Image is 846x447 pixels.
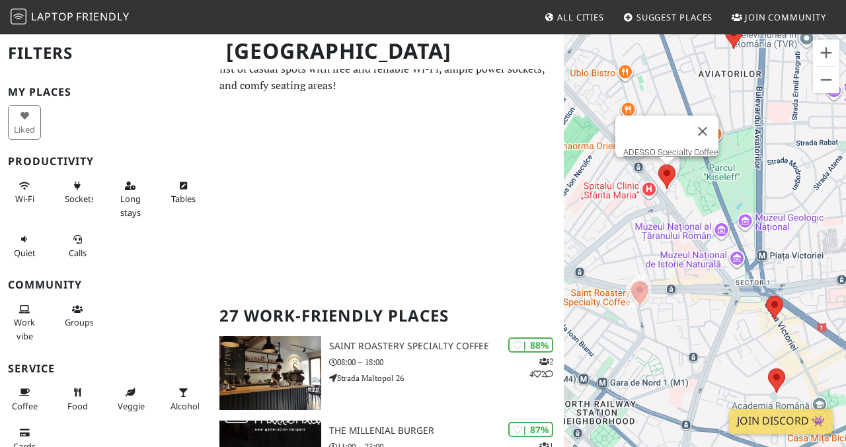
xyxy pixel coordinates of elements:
button: Groups [61,298,94,333]
a: Suggest Places [618,5,718,29]
button: Zoom in [813,40,839,66]
a: Join Community [726,5,831,29]
span: Work-friendly tables [171,193,196,205]
span: Veggie [118,400,145,412]
span: Group tables [65,316,94,328]
button: Zoom out [813,67,839,93]
h3: Community [8,279,204,291]
h2: 27 Work-Friendly Places [219,296,556,336]
span: Suggest Places [636,11,713,23]
img: Saint Roastery Specialty Coffee [219,336,321,410]
span: Alcohol [171,400,200,412]
span: Video/audio calls [69,247,87,259]
span: All Cities [557,11,604,23]
button: Alcohol [167,382,200,417]
button: Wi-Fi [8,175,41,210]
p: 2 4 2 [529,355,553,380]
span: Power sockets [65,193,95,205]
span: Join Community [745,11,826,23]
button: Work vibe [8,298,41,347]
button: Sockets [61,175,94,210]
div: | 88% [508,337,553,353]
span: People working [14,316,35,341]
p: 08:00 – 18:00 [329,356,564,368]
button: Coffee [8,382,41,417]
h1: [GEOGRAPHIC_DATA] [215,33,561,69]
button: Quiet [8,228,41,263]
span: Long stays [120,193,141,218]
a: Saint Roastery Specialty Coffee | 88% 242 Saint Roastery Specialty Coffee 08:00 – 18:00 Strada Ma... [211,336,564,410]
span: Food [67,400,88,412]
a: All Cities [539,5,609,29]
h3: Saint Roastery Specialty Coffee [329,341,564,352]
img: LaptopFriendly [11,9,26,24]
a: LaptopFriendly LaptopFriendly [11,6,130,29]
button: Food [61,382,94,417]
button: Long stays [114,175,147,223]
button: Close [687,116,718,147]
span: Stable Wi-Fi [15,193,34,205]
div: | 87% [508,422,553,437]
h3: The Millenial Burger [329,425,564,436]
span: Friendly [76,9,129,24]
h3: Service [8,362,204,375]
h3: Productivity [8,155,204,168]
button: Tables [167,175,200,210]
button: Calls [61,228,94,263]
h2: Filters [8,33,204,73]
span: Quiet [14,247,36,259]
a: ADESSO Specialty Coffee [623,147,718,157]
span: Laptop [31,9,74,24]
span: Coffee [12,400,38,412]
button: Veggie [114,382,147,417]
p: Strada Maltopol 26 [329,372,564,384]
h3: My Places [8,86,204,98]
